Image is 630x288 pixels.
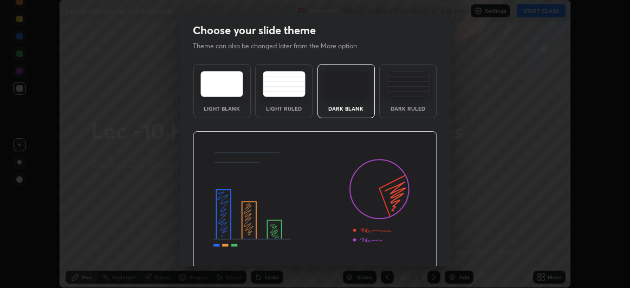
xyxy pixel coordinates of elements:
div: Dark Ruled [386,106,430,111]
div: Dark Blank [324,106,368,111]
h2: Choose your slide theme [193,23,316,37]
img: darkThemeBanner.d06ce4a2.svg [193,131,437,269]
img: darkRuledTheme.de295e13.svg [387,71,430,97]
img: lightTheme.e5ed3b09.svg [200,71,243,97]
div: Light Ruled [262,106,306,111]
p: Theme can also be changed later from the More option [193,41,368,51]
img: darkTheme.f0cc69e5.svg [324,71,367,97]
div: Light Blank [200,106,244,111]
img: lightRuledTheme.5fabf969.svg [263,71,306,97]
